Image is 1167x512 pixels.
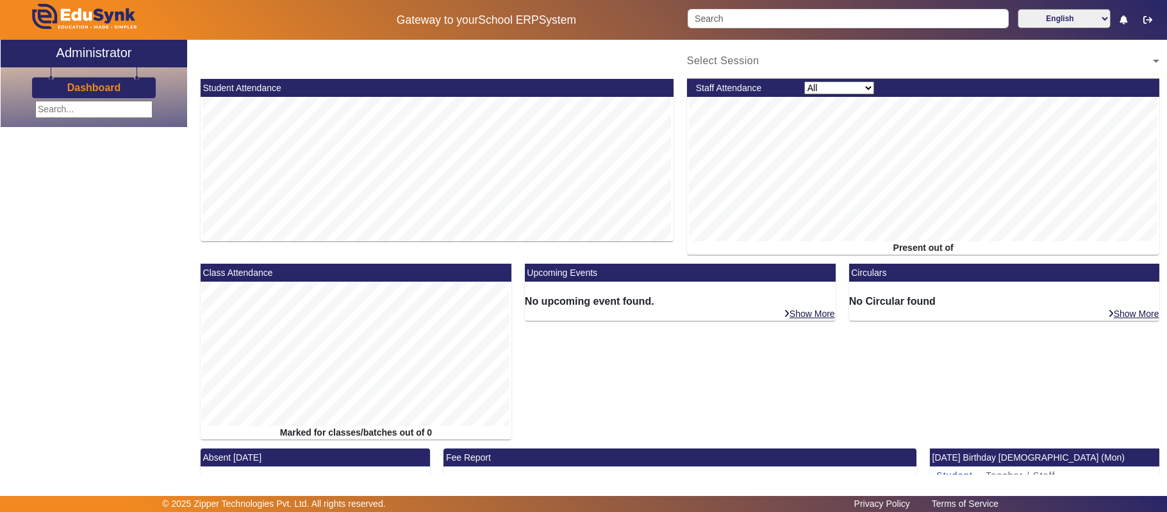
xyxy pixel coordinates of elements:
h6: No upcoming event found. [525,295,836,307]
mat-card-header: Class Attendance [201,264,511,282]
div: Marked for classes/batches out of 0 [201,426,511,439]
input: Search... [35,101,153,118]
h5: Gateway to your System [299,13,674,27]
a: Terms of Service [925,495,1005,512]
h6: No Circular found [849,295,1160,307]
span: Student [936,471,973,480]
a: Show More [1107,308,1160,320]
p: © 2025 Zipper Technologies Pvt. Ltd. All rights reserved. [162,497,386,511]
input: Search [688,9,1009,28]
mat-card-header: Student Attendance [201,79,674,97]
mat-card-header: Fee Report [443,448,916,466]
mat-card-header: Circulars [849,264,1160,282]
mat-card-header: [DATE] Birthday [DEMOGRAPHIC_DATA] (Mon) [930,448,1159,466]
a: Privacy Policy [848,495,916,512]
span: Select Session [687,55,759,66]
span: School ERP [478,13,538,26]
span: Teacher / Staff [986,471,1055,480]
h2: Administrator [56,45,132,60]
div: Present out of [687,241,1160,255]
mat-card-header: Upcoming Events [525,264,836,282]
a: Administrator [1,40,187,67]
a: Show More [783,308,836,320]
a: Dashboard [67,81,122,94]
h3: Dashboard [67,81,121,94]
mat-card-header: Absent [DATE] [201,448,430,466]
div: Staff Attendance [689,81,797,95]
